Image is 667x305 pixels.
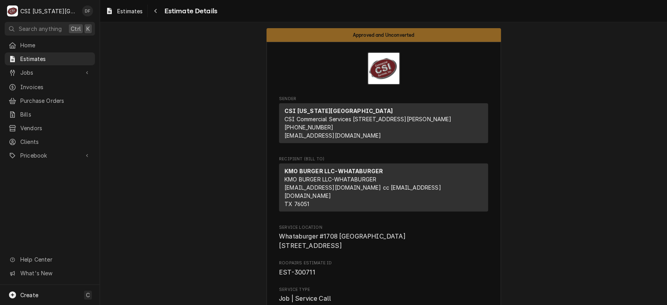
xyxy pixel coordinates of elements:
[86,25,90,33] span: K
[284,124,333,131] a: [PHONE_NUMBER]
[279,294,488,303] span: Service Type
[279,103,488,143] div: Sender
[20,151,79,160] span: Pricebook
[20,269,90,277] span: What's New
[284,168,383,174] strong: KMO BURGER LLC-WHATABURGER
[367,52,400,85] img: Logo
[20,110,91,118] span: Bills
[284,176,441,207] span: KMO BURGER LLC-WHATABURGER [EMAIL_ADDRESS][DOMAIN_NAME] cc [EMAIL_ADDRESS][DOMAIN_NAME] TX 76051
[266,28,501,42] div: Status
[279,260,488,277] div: Roopairs Estimate ID
[279,232,488,250] span: Service Location
[279,269,315,276] span: EST-300711
[284,108,393,114] strong: CSI [US_STATE][GEOGRAPHIC_DATA]
[102,5,146,18] a: Estimates
[5,52,95,65] a: Estimates
[284,132,381,139] a: [EMAIL_ADDRESS][DOMAIN_NAME]
[284,116,451,122] span: CSI Commercial Services [STREET_ADDRESS][PERSON_NAME]
[82,5,93,16] div: David Fannin's Avatar
[162,6,217,16] span: Estimate Details
[353,32,415,38] span: Approved and Unconverted
[5,66,95,79] a: Go to Jobs
[86,291,90,299] span: C
[20,68,79,77] span: Jobs
[5,81,95,93] a: Invoices
[5,94,95,107] a: Purchase Orders
[279,224,488,251] div: Service Location
[7,5,18,16] div: CSI Kansas City's Avatar
[20,7,78,15] div: CSI [US_STATE][GEOGRAPHIC_DATA]
[20,97,91,105] span: Purchase Orders
[279,268,488,277] span: Roopairs Estimate ID
[117,7,143,15] span: Estimates
[5,253,95,266] a: Go to Help Center
[5,149,95,162] a: Go to Pricebook
[20,292,38,298] span: Create
[279,163,488,215] div: Recipient (Bill To)
[5,135,95,148] a: Clients
[20,83,91,91] span: Invoices
[279,156,488,162] span: Recipient (Bill To)
[20,124,91,132] span: Vendors
[5,267,95,280] a: Go to What's New
[279,96,488,147] div: Estimate Sender
[279,156,488,215] div: Estimate Recipient
[20,138,91,146] span: Clients
[279,287,488,293] span: Service Type
[7,5,18,16] div: C
[279,287,488,303] div: Service Type
[5,39,95,52] a: Home
[279,163,488,212] div: Recipient (Bill To)
[279,260,488,266] span: Roopairs Estimate ID
[5,122,95,135] a: Vendors
[82,5,93,16] div: DF
[20,255,90,264] span: Help Center
[20,55,91,63] span: Estimates
[71,25,81,33] span: Ctrl
[149,5,162,17] button: Navigate back
[279,103,488,146] div: Sender
[279,295,331,302] span: Job | Service Call
[19,25,62,33] span: Search anything
[5,22,95,36] button: Search anythingCtrlK
[279,96,488,102] span: Sender
[279,233,406,249] span: Whataburger #1708 [GEOGRAPHIC_DATA] [STREET_ADDRESS]
[20,41,91,49] span: Home
[279,224,488,231] span: Service Location
[5,108,95,121] a: Bills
